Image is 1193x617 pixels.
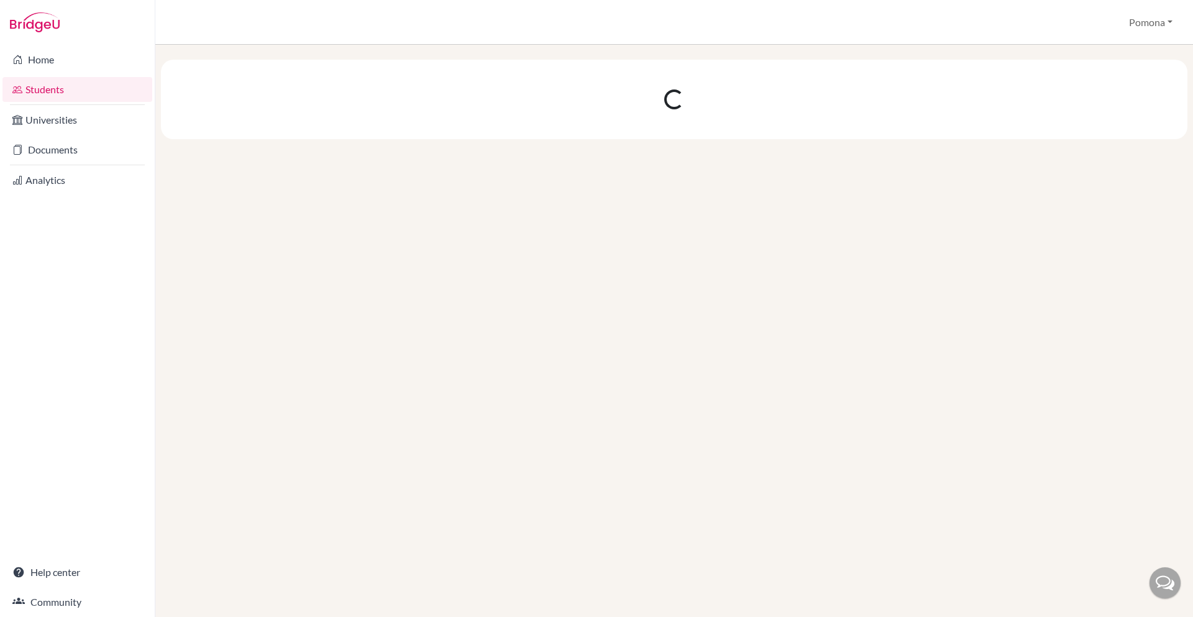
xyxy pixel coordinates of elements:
[2,137,152,162] a: Documents
[2,168,152,193] a: Analytics
[2,77,152,102] a: Students
[2,560,152,585] a: Help center
[1123,11,1178,34] button: Pomona
[2,107,152,132] a: Universities
[10,12,60,32] img: Bridge-U
[2,47,152,72] a: Home
[2,590,152,615] a: Community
